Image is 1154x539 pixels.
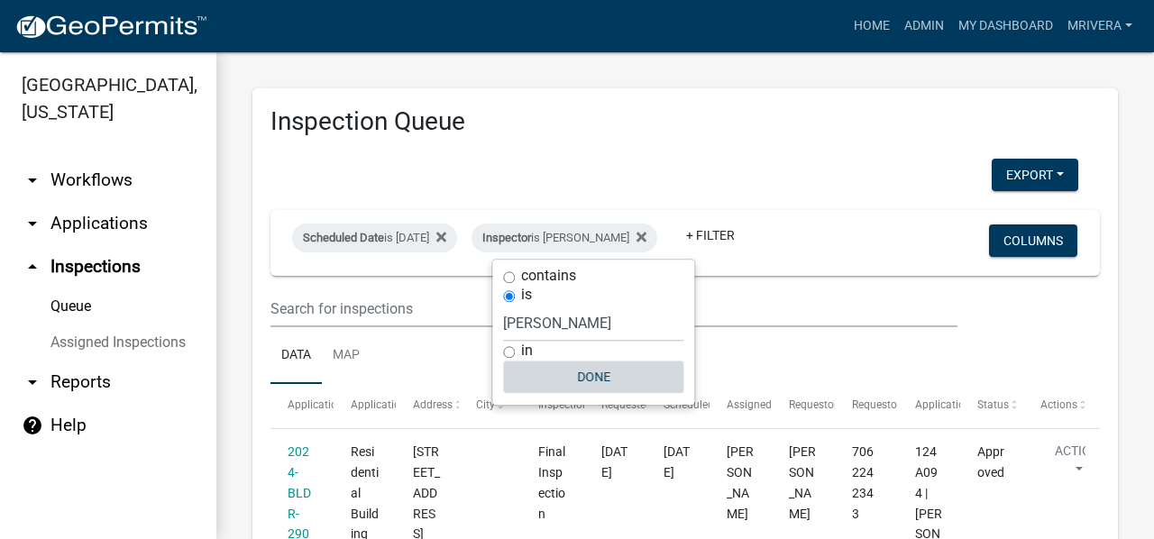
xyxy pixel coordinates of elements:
[835,384,898,427] datatable-header-cell: Requestor Phone
[977,398,1009,411] span: Status
[270,384,334,427] datatable-header-cell: Application
[396,384,459,427] datatable-header-cell: Address
[288,398,343,411] span: Application
[897,384,960,427] datatable-header-cell: Application Description
[351,398,433,411] span: Application Type
[897,9,951,43] a: Admin
[459,384,522,427] datatable-header-cell: City
[951,9,1060,43] a: My Dashboard
[22,371,43,393] i: arrow_drop_down
[476,398,495,411] span: City
[664,398,741,411] span: Scheduled Time
[472,224,657,252] div: is [PERSON_NAME]
[270,327,322,385] a: Data
[960,384,1023,427] datatable-header-cell: Status
[1022,384,1085,427] datatable-header-cell: Actions
[270,106,1100,137] h3: Inspection Queue
[292,224,457,252] div: is [DATE]
[1040,398,1077,411] span: Actions
[270,290,957,327] input: Search for inspections
[22,213,43,234] i: arrow_drop_down
[915,398,1029,411] span: Application Description
[1060,9,1140,43] a: mrivera
[521,288,532,302] label: is
[772,384,835,427] datatable-header-cell: Requestor Name
[482,231,531,244] span: Inspector
[847,9,897,43] a: Home
[852,398,935,411] span: Requestor Phone
[672,219,749,251] a: + Filter
[22,415,43,436] i: help
[664,442,691,483] div: [DATE]
[503,361,683,393] button: Done
[521,343,533,358] label: in
[303,231,384,244] span: Scheduled Date
[538,444,565,520] span: Final Inspection
[334,384,397,427] datatable-header-cell: Application Type
[789,444,816,520] span: John Gilliam
[710,384,773,427] datatable-header-cell: Assigned Inspector
[977,444,1004,480] span: Approved
[727,398,820,411] span: Assigned Inspector
[789,398,870,411] span: Requestor Name
[22,169,43,191] i: arrow_drop_down
[989,224,1077,257] button: Columns
[727,444,754,520] span: Michele Rivera
[1040,442,1114,487] button: Action
[852,444,874,520] span: 7062242343
[22,256,43,278] i: arrow_drop_up
[601,444,627,480] span: 10/09/2025
[992,159,1078,191] button: Export
[413,398,453,411] span: Address
[521,269,576,283] label: contains
[322,327,371,385] a: Map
